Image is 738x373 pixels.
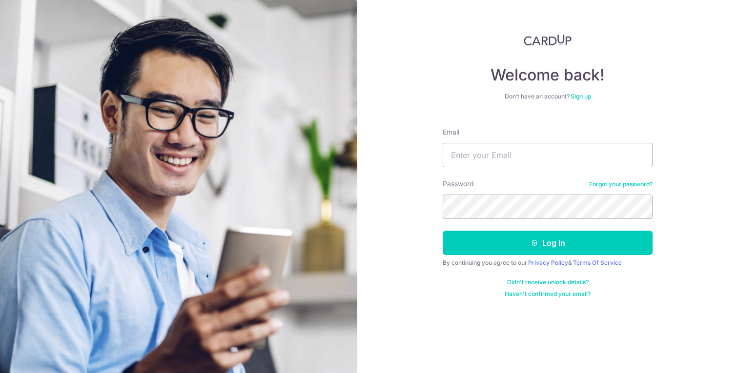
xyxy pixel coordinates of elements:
[524,34,572,46] img: CardUp Logo
[443,127,459,137] label: Email
[507,278,589,286] a: Didn't receive unlock details?
[443,259,653,267] div: By continuing you agree to our &
[443,231,653,255] button: Log in
[505,290,591,298] a: Haven't confirmed your email?
[443,179,474,189] label: Password
[589,180,653,188] a: Forgot your password?
[573,259,622,266] a: Terms Of Service
[443,143,653,167] input: Enter your Email
[571,93,591,100] a: Sign up
[443,93,653,100] div: Don’t have an account?
[443,65,653,85] h4: Welcome back!
[528,259,568,266] a: Privacy Policy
